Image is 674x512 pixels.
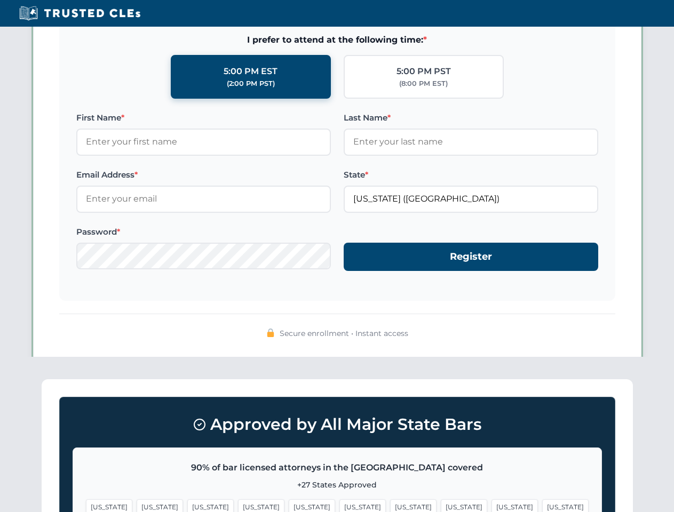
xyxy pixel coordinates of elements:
[76,186,331,212] input: Enter your email
[344,129,598,155] input: Enter your last name
[73,410,602,439] h3: Approved by All Major State Bars
[76,33,598,47] span: I prefer to attend at the following time:
[227,78,275,89] div: (2:00 PM PST)
[344,243,598,271] button: Register
[224,65,277,78] div: 5:00 PM EST
[86,461,589,475] p: 90% of bar licensed attorneys in the [GEOGRAPHIC_DATA] covered
[86,479,589,491] p: +27 States Approved
[280,327,408,339] span: Secure enrollment • Instant access
[76,169,331,181] label: Email Address
[344,169,598,181] label: State
[266,329,275,337] img: 🔒
[76,129,331,155] input: Enter your first name
[399,78,448,89] div: (8:00 PM EST)
[76,226,331,238] label: Password
[344,111,598,124] label: Last Name
[397,65,451,78] div: 5:00 PM PST
[344,186,598,212] input: Florida (FL)
[76,111,331,124] label: First Name
[16,5,144,21] img: Trusted CLEs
